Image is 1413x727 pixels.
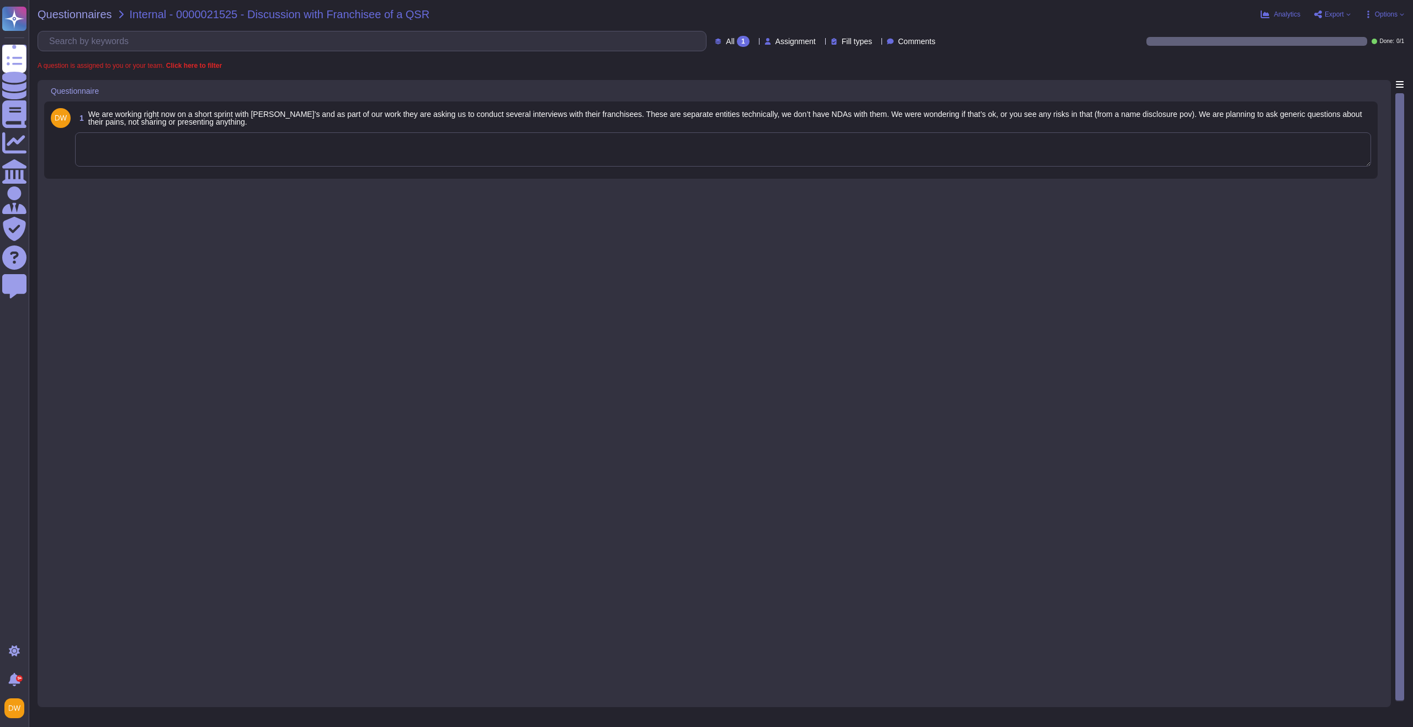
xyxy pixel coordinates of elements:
[737,36,750,47] div: 1
[1325,11,1344,18] span: Export
[775,38,816,45] span: Assignment
[2,696,32,720] button: user
[164,62,222,70] b: Click here to filter
[1274,11,1300,18] span: Analytics
[51,87,99,95] span: Questionnaire
[1375,11,1398,18] span: Options
[1396,39,1404,44] span: 0 / 1
[1379,39,1394,44] span: Done:
[726,38,735,45] span: All
[842,38,872,45] span: Fill types
[44,31,706,51] input: Search by keywords
[38,9,112,20] span: Questionnaires
[51,108,71,128] img: user
[16,675,23,682] div: 9+
[4,698,24,718] img: user
[88,110,1362,126] span: We are working right now on a short sprint with [PERSON_NAME]’s and as part of our work they are ...
[75,114,84,122] span: 1
[898,38,936,45] span: Comments
[1261,10,1300,19] button: Analytics
[38,62,222,69] span: A question is assigned to you or your team.
[130,9,430,20] span: Internal - 0000021525 - Discussion with Franchisee of a QSR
